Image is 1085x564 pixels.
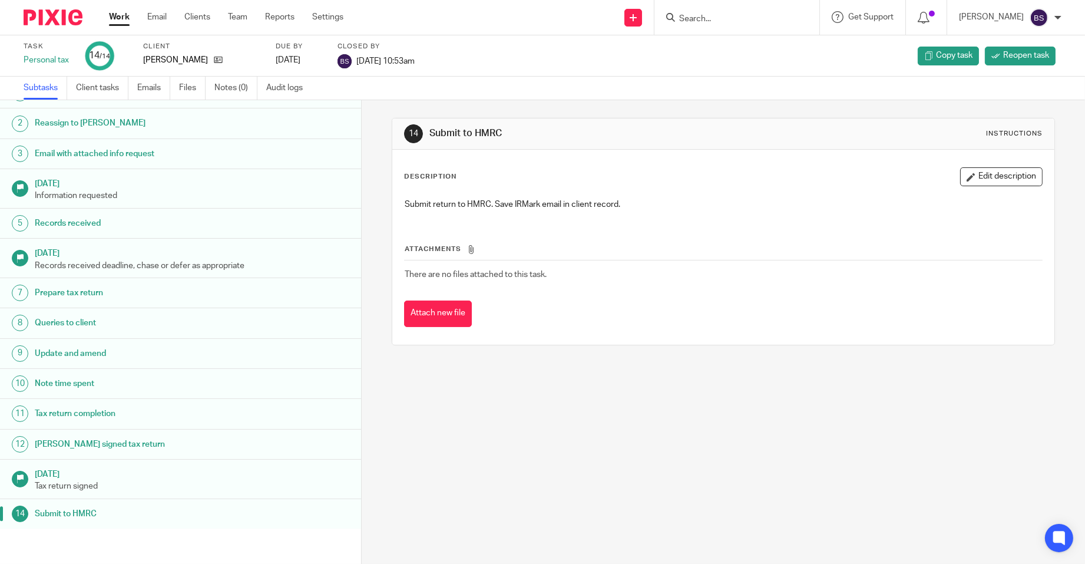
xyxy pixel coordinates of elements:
[12,375,28,392] div: 10
[338,42,415,51] label: Closed by
[35,466,349,480] h1: [DATE]
[12,405,28,422] div: 11
[35,175,349,190] h1: [DATE]
[12,315,28,331] div: 8
[89,49,110,62] div: 14
[678,14,784,25] input: Search
[35,375,244,393] h1: Note time spent
[35,345,244,362] h1: Update and amend
[24,9,82,25] img: Pixie
[265,11,295,23] a: Reports
[1003,50,1049,61] span: Reopen task
[35,190,349,202] p: Information requested
[12,436,28,453] div: 12
[12,345,28,362] div: 9
[404,301,472,327] button: Attach new file
[960,167,1043,186] button: Edit description
[35,405,244,423] h1: Tax return completion
[405,246,461,252] span: Attachments
[143,42,261,51] label: Client
[35,436,244,453] h1: [PERSON_NAME] signed tax return
[356,57,415,65] span: [DATE] 10:53am
[147,11,167,23] a: Email
[959,11,1024,23] p: [PERSON_NAME]
[12,215,28,232] div: 5
[24,42,71,51] label: Task
[35,145,244,163] h1: Email with attached info request
[214,77,257,100] a: Notes (0)
[986,129,1043,138] div: Instructions
[405,199,1042,210] p: Submit return to HMRC. Save IRMark email in client record.
[35,260,349,272] p: Records received deadline, chase or defer as appropriate
[12,146,28,162] div: 3
[276,42,323,51] label: Due by
[35,284,244,302] h1: Prepare tax return
[338,54,352,68] img: svg%3E
[35,245,349,259] h1: [DATE]
[143,54,208,66] p: [PERSON_NAME]
[312,11,343,23] a: Settings
[24,54,71,66] div: Personal tax
[848,13,894,21] span: Get Support
[179,77,206,100] a: Files
[35,314,244,332] h1: Queries to client
[137,77,170,100] a: Emails
[35,480,349,492] p: Tax return signed
[985,47,1056,65] a: Reopen task
[936,50,972,61] span: Copy task
[228,11,247,23] a: Team
[1030,8,1048,27] img: svg%3E
[35,215,244,232] h1: Records received
[266,77,312,100] a: Audit logs
[918,47,979,65] a: Copy task
[35,114,244,132] h1: Reassign to [PERSON_NAME]
[429,127,749,140] h1: Submit to HMRC
[12,116,28,132] div: 2
[100,53,110,60] small: /14
[276,54,323,66] div: [DATE]
[24,77,67,100] a: Subtasks
[404,124,423,143] div: 14
[12,285,28,301] div: 7
[405,271,547,279] span: There are no files attached to this task.
[109,11,130,23] a: Work
[76,77,128,100] a: Client tasks
[35,505,244,523] h1: Submit to HMRC
[12,506,28,522] div: 14
[184,11,210,23] a: Clients
[404,172,457,182] p: Description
